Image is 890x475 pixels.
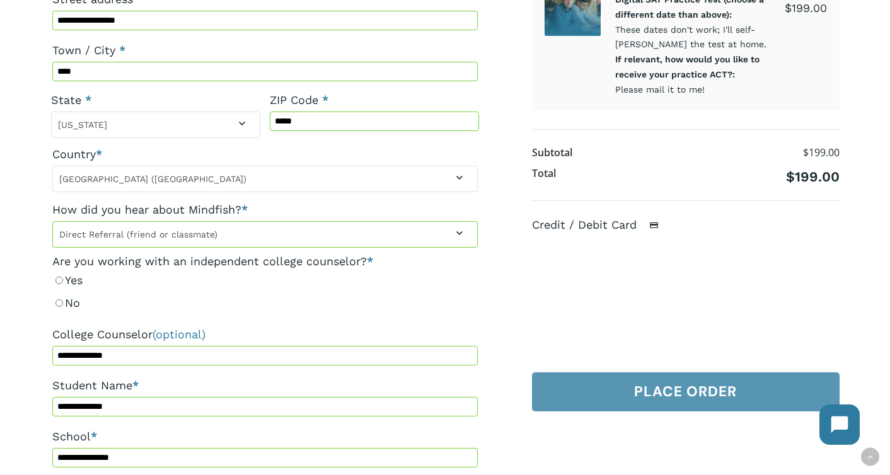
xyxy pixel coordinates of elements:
bdi: 199.00 [786,169,840,185]
span: State [51,112,260,138]
span: $ [786,169,795,185]
label: Yes [52,269,478,292]
abbr: required [119,43,125,57]
span: Colorado [52,115,260,134]
label: Credit / Debit Card [532,218,672,231]
abbr: required [85,93,91,106]
span: (optional) [153,328,205,341]
button: Place order [532,372,840,411]
th: Subtotal [532,142,572,164]
label: ZIP Code [270,89,479,112]
input: Yes [55,277,63,284]
dt: If relevant, how would you like to receive your practice ACT?: [615,52,782,83]
input: No [55,299,63,307]
legend: Are you working with an independent college counselor? [52,254,373,269]
th: Total [532,163,556,188]
label: Student Name [52,374,478,397]
label: State [51,89,260,112]
label: School [52,425,478,448]
span: United States (US) [53,169,477,188]
span: $ [785,1,792,14]
iframe: Chatbot [807,392,872,457]
span: Direct Referral (friend or classmate) [52,221,478,248]
abbr: required [322,93,328,106]
label: No [52,292,478,314]
label: Country [52,143,478,166]
label: How did you hear about Mindfish? [52,198,478,221]
abbr: required [367,255,373,268]
span: $ [803,146,809,159]
iframe: Secure payment input frame [541,245,826,352]
bdi: 199.00 [803,146,840,159]
img: Credit / Debit Card [642,218,666,233]
bdi: 199.00 [785,1,827,14]
label: Town / City [52,39,478,62]
span: Country [52,166,478,192]
label: College Counselor [52,323,478,346]
span: Direct Referral (friend or classmate) [53,225,477,244]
